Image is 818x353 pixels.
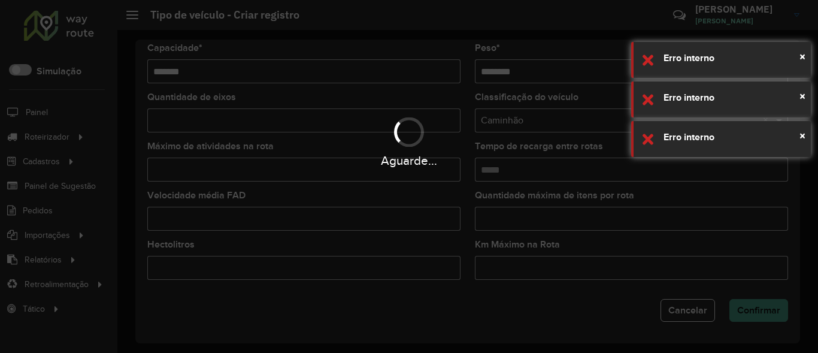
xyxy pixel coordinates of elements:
[664,130,802,144] div: Erro interno
[799,87,805,105] button: Close
[664,90,802,105] div: Erro interno
[664,51,802,65] div: Erro interno
[799,47,805,65] button: Close
[799,126,805,144] button: Close
[799,89,805,102] span: ×
[799,50,805,63] span: ×
[799,129,805,142] span: ×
